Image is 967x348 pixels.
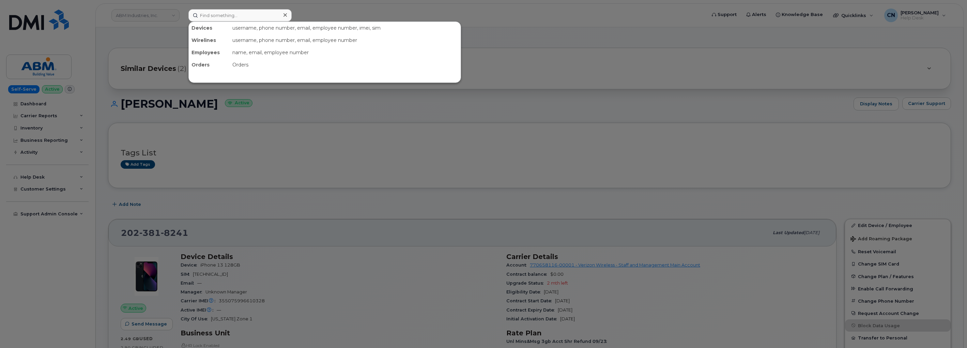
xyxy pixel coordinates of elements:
div: Wirelines [189,34,230,46]
div: Devices [189,22,230,34]
div: username, phone number, email, employee number [230,34,461,46]
div: Employees [189,46,230,59]
div: username, phone number, email, employee number, imei, sim [230,22,461,34]
div: Orders [189,59,230,71]
div: Orders [230,59,461,71]
div: name, email, employee number [230,46,461,59]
